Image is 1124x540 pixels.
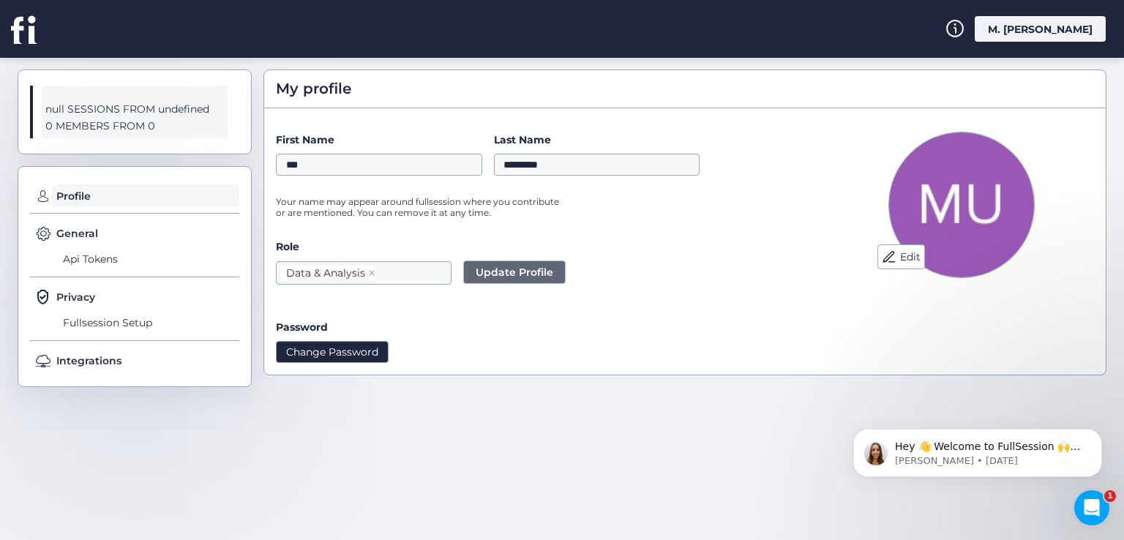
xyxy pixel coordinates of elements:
button: Edit [877,244,925,269]
span: Fullsession Setup [59,311,239,334]
span: General [56,225,98,241]
div: M. [PERSON_NAME] [975,16,1106,42]
iframe: Intercom live chat [1074,490,1109,525]
span: Update Profile [476,264,553,280]
p: Your name may appear around fullsession where you contribute or are mentioned. You can remove it ... [276,196,569,218]
nz-select-item: Data & Analysis [280,264,376,282]
span: 0 MEMBERS FROM 0 [45,118,224,135]
img: Avatar Picture [888,132,1035,278]
label: Last Name [494,132,700,148]
label: First Name [276,132,482,148]
iframe: Intercom notifications message [831,398,1124,500]
span: Privacy [56,289,95,305]
span: Profile [53,184,239,208]
label: Password [276,320,328,334]
span: Integrations [56,353,121,369]
label: Role [276,239,806,255]
span: 1 [1104,490,1116,502]
span: Api Tokens [59,247,239,271]
button: Update Profile [463,260,566,284]
div: Data & Analysis [286,265,365,281]
span: null SESSIONS FROM undefined [45,101,224,118]
span: My profile [276,78,351,100]
button: Change Password [276,341,389,363]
